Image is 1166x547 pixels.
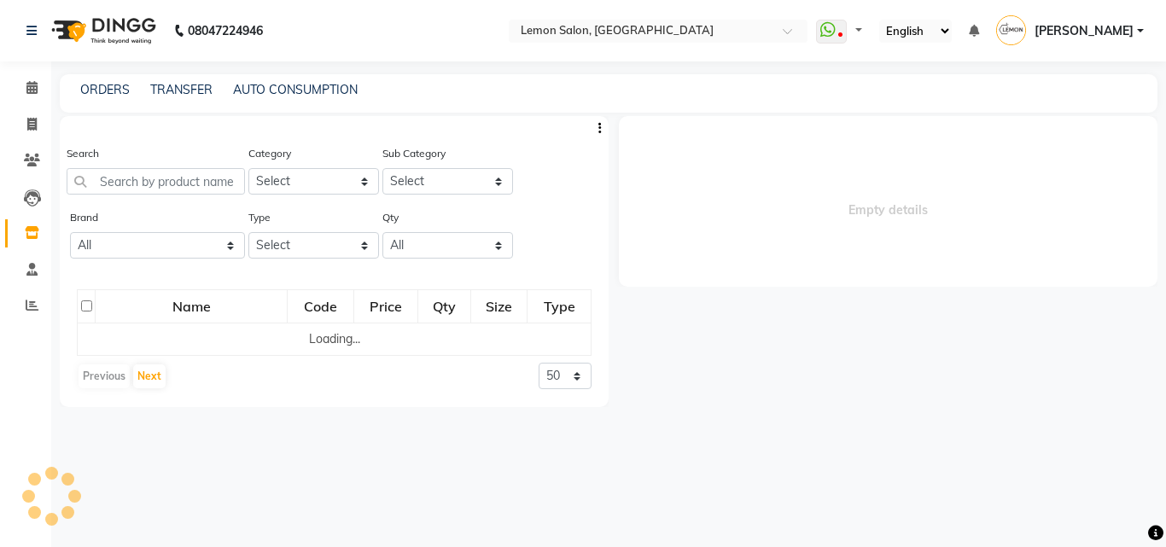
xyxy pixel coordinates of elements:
[419,291,469,322] div: Qty
[133,364,166,388] button: Next
[289,291,352,322] div: Code
[96,291,286,322] div: Name
[996,15,1026,45] img: Swati Sharma
[70,210,98,225] label: Brand
[233,82,358,97] a: AUTO CONSUMPTION
[44,7,160,55] img: logo
[382,146,446,161] label: Sub Category
[472,291,527,322] div: Size
[78,323,592,356] td: Loading...
[150,82,213,97] a: TRANSFER
[248,146,291,161] label: Category
[528,291,590,322] div: Type
[67,168,245,195] input: Search by product name or code
[1035,22,1134,40] span: [PERSON_NAME]
[248,210,271,225] label: Type
[188,7,263,55] b: 08047224946
[382,210,399,225] label: Qty
[619,116,1157,287] span: Empty details
[355,291,417,322] div: Price
[67,146,99,161] label: Search
[80,82,130,97] a: ORDERS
